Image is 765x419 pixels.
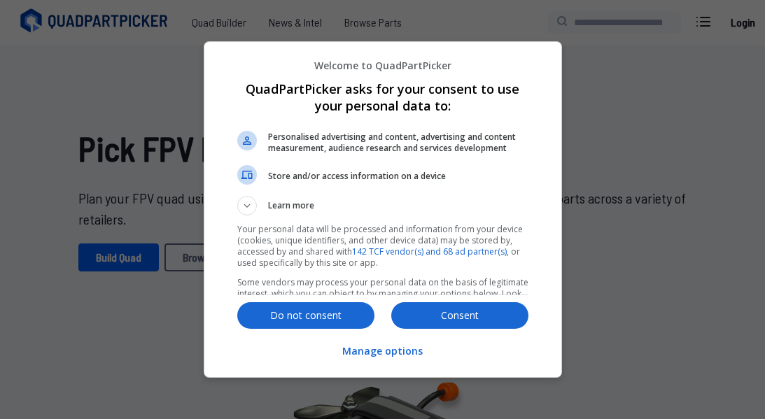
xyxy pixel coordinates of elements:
[268,171,528,182] span: Store and/or access information on a device
[342,344,423,358] p: Manage options
[268,199,314,215] span: Learn more
[237,308,374,322] p: Do not consent
[391,308,528,322] p: Consent
[237,196,528,215] button: Learn more
[237,80,528,114] h1: QuadPartPicker asks for your consent to use your personal data to:
[352,246,507,257] a: 142 TCF vendor(s) and 68 ad partner(s)
[342,336,423,367] button: Manage options
[237,224,528,269] p: Your personal data will be processed and information from your device (cookies, unique identifier...
[204,41,562,378] div: QuadPartPicker asks for your consent to use your personal data to:
[237,302,374,329] button: Do not consent
[391,302,528,329] button: Consent
[237,59,528,72] p: Welcome to QuadPartPicker
[237,277,528,322] p: Some vendors may process your personal data on the basis of legitimate interest, which you can ob...
[268,132,528,154] span: Personalised advertising and content, advertising and content measurement, audience research and ...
